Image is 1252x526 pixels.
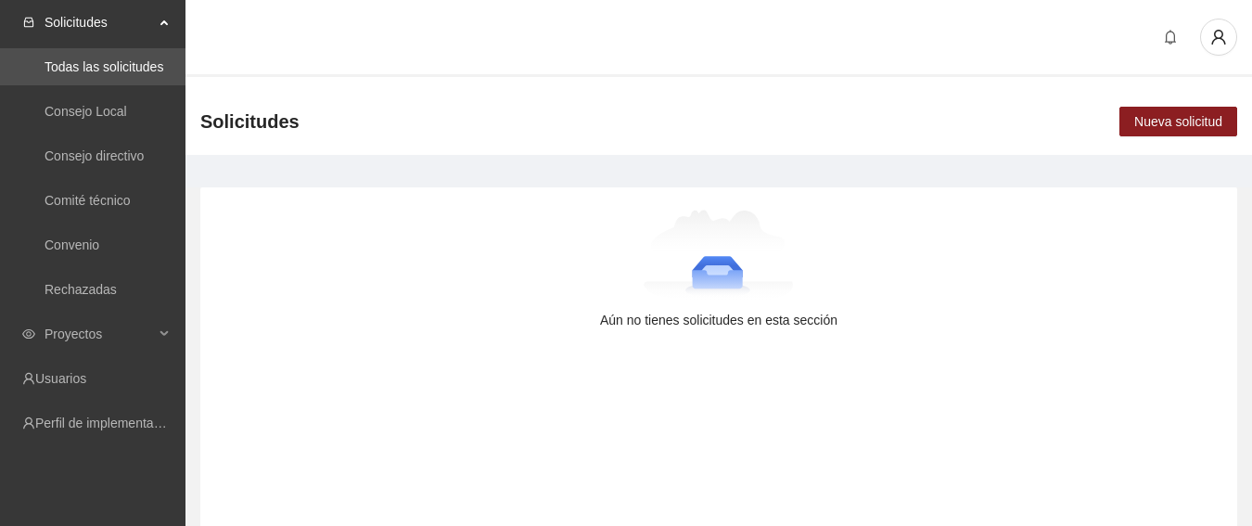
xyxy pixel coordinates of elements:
span: user [1201,29,1236,45]
a: Consejo Local [45,104,127,119]
a: Rechazadas [45,282,117,297]
a: Convenio [45,237,99,252]
button: user [1200,19,1237,56]
span: Solicitudes [45,4,154,41]
div: Aún no tienes solicitudes en esta sección [230,310,1207,330]
img: Aún no tienes solicitudes en esta sección [644,210,795,302]
span: bell [1156,30,1184,45]
a: Perfil de implementadora [35,416,180,430]
span: eye [22,327,35,340]
a: Usuarios [35,371,86,386]
span: Solicitudes [200,107,300,136]
span: inbox [22,16,35,29]
a: Todas las solicitudes [45,59,163,74]
span: Proyectos [45,315,154,353]
button: bell [1156,22,1185,52]
a: Comité técnico [45,193,131,208]
a: Consejo directivo [45,148,144,163]
span: Nueva solicitud [1134,111,1222,132]
button: Nueva solicitud [1119,107,1237,136]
